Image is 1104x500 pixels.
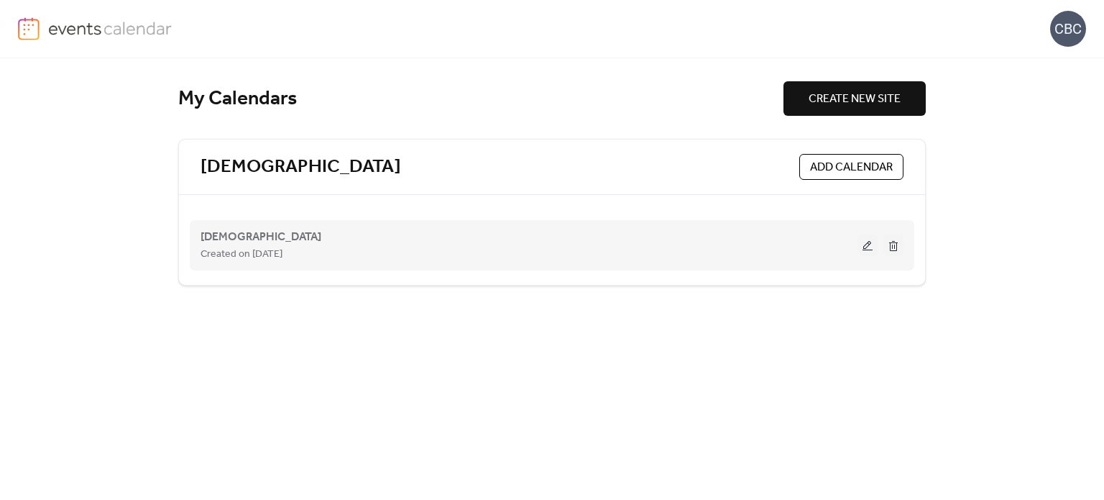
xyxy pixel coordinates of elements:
div: CBC [1050,11,1086,47]
img: logo [18,17,40,40]
span: Created on [DATE] [201,246,282,263]
button: ADD CALENDAR [799,154,903,180]
span: ADD CALENDAR [810,159,893,176]
span: [DEMOGRAPHIC_DATA] [201,229,321,246]
button: CREATE NEW SITE [783,81,926,116]
a: [DEMOGRAPHIC_DATA] [201,155,401,179]
img: logo-type [48,17,172,39]
a: [DEMOGRAPHIC_DATA] [201,233,321,241]
span: CREATE NEW SITE [809,91,901,108]
div: My Calendars [178,86,783,112]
